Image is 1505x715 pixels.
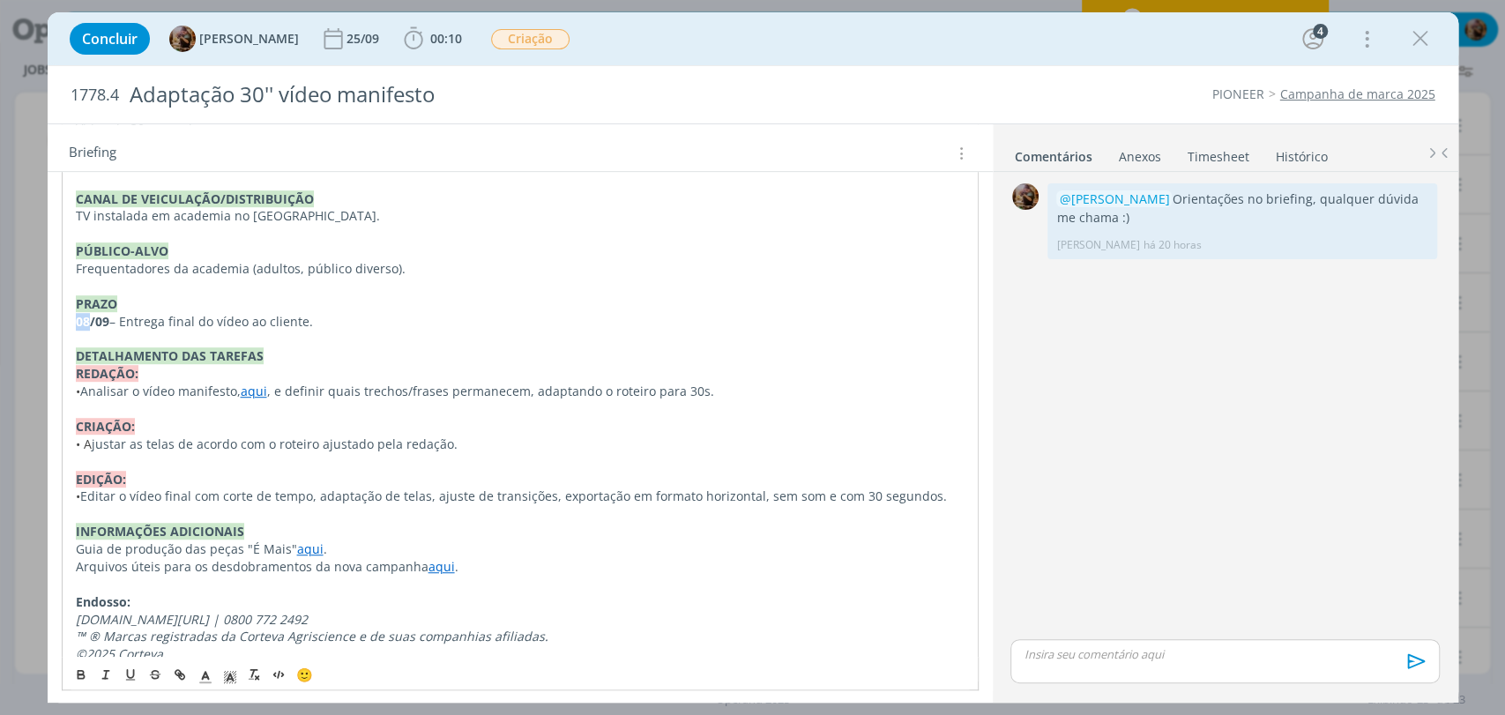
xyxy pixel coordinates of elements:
[76,611,308,628] em: [DOMAIN_NAME][URL] | 0800 772 2492
[1143,237,1201,253] span: há 20 horas
[76,471,126,488] strong: EDIÇÃO:
[76,418,135,435] strong: CRIAÇÃO:
[1059,190,1169,207] span: @[PERSON_NAME]
[76,436,92,452] span: • A
[76,347,264,364] strong: DETALHAMENTO DAS TAREFAS
[1275,140,1329,166] a: Histórico
[1299,25,1327,53] button: 4
[76,383,80,399] span: •
[1280,86,1435,102] a: Campanha de marca 2025
[76,628,548,644] em: ™ ® Marcas registradas da Corteva Agriscience e de suas companhias afiliadas.
[76,488,80,504] span: •
[1056,190,1428,227] p: Orientações no briefing, qualquer dúvida me chama :)
[296,666,313,683] span: 🙂
[399,25,466,53] button: 00:10
[1313,24,1328,39] div: 4
[491,29,570,49] span: Criação
[490,28,570,50] button: Criação
[241,383,267,399] a: aqui
[1212,86,1264,102] a: PIONEER
[123,73,860,116] div: Adaptação 30'' vídeo manifesto
[76,488,965,505] p: Editar o vídeo final com corte de tempo, adaptação de telas, ajuste de transições, exportação em ...
[76,313,109,330] strong: 08/09
[1119,148,1161,166] div: Anexos
[1012,183,1039,210] img: A
[69,142,116,165] span: Briefing
[218,664,242,685] span: Cor de Fundo
[1187,140,1250,166] a: Timesheet
[76,295,117,312] strong: PRAZO
[76,383,965,400] p: Analisar o vídeo manifesto, , e definir quais trechos/frases permanecem, adaptando o roteiro para...
[1014,140,1093,166] a: Comentários
[76,645,167,662] em: ©2025 Corteva.
[76,558,965,576] p: Arquivos úteis para os desdobramentos da nova campanha .
[169,26,196,52] img: A
[292,664,317,685] button: 🙂
[76,523,244,540] strong: INFORMAÇÕES ADICIONAIS
[1056,237,1139,253] p: [PERSON_NAME]
[76,207,965,225] p: TV instalada em academia no [GEOGRAPHIC_DATA].
[71,86,119,105] span: 1778.4
[82,32,138,46] span: Concluir
[70,23,150,55] button: Concluir
[76,242,168,259] strong: PÚBLICO-ALVO
[76,436,965,453] p: justar as telas de acordo com o roteiro ajustado pela redação.
[193,664,218,685] span: Cor do Texto
[346,33,383,45] div: 25/09
[169,26,299,52] button: A[PERSON_NAME]
[76,313,965,331] p: – Entrega final do vídeo ao cliente.
[76,365,138,382] strong: REDAÇÃO:
[430,30,462,47] span: 00:10
[199,33,299,45] span: [PERSON_NAME]
[428,558,455,575] a: aqui
[297,540,324,557] a: aqui
[76,593,130,610] strong: Endosso:
[76,540,965,558] p: Guia de produção das peças "É Mais" .
[48,12,1458,703] div: dialog
[76,190,314,207] strong: CANAL DE VEICULAÇÃO/DISTRIBUIÇÃO
[76,260,965,278] p: Frequentadores da academia (adultos, público diverso).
